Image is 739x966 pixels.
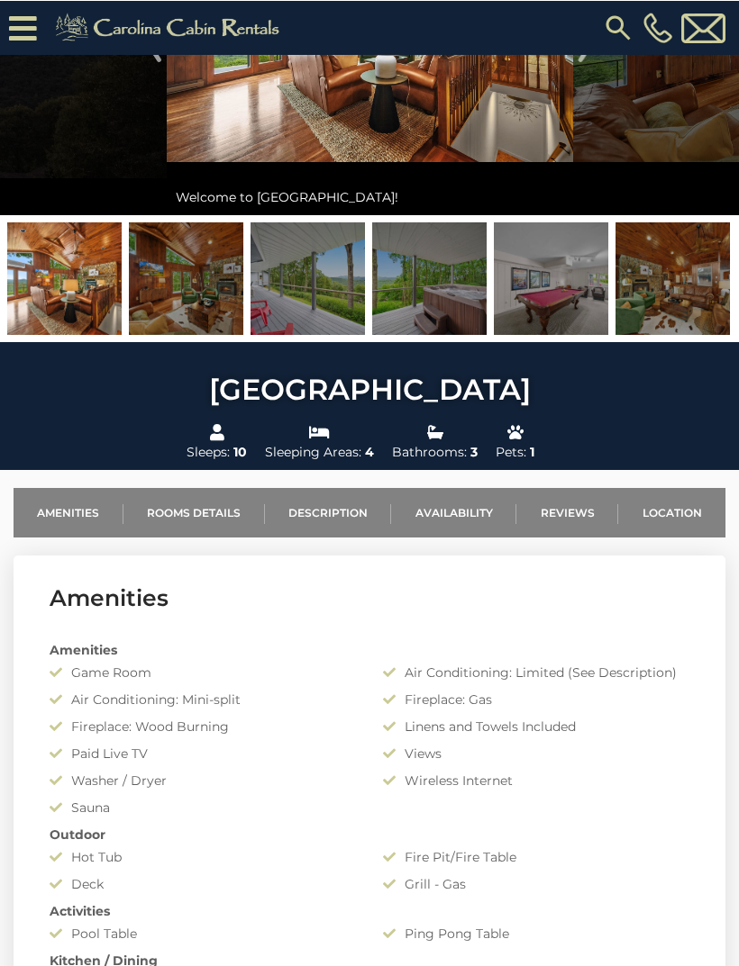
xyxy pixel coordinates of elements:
[36,771,369,789] div: Washer / Dryer
[36,663,369,681] div: Game Room
[639,12,677,42] a: [PHONE_NUMBER]
[36,717,369,735] div: Fireplace: Wood Burning
[167,178,573,214] div: Welcome to [GEOGRAPHIC_DATA]!
[7,221,122,334] img: 169099632
[36,798,369,816] div: Sauna
[36,690,369,708] div: Air Conditioning: Mini-split
[369,924,703,942] div: Ping Pong Table
[36,640,703,658] div: Amenities
[123,487,265,537] a: Rooms Details
[516,487,618,537] a: Reviews
[36,847,369,865] div: Hot Tub
[602,11,634,43] img: search-regular.svg
[36,744,369,762] div: Paid Live TV
[372,221,487,334] img: 169099627
[618,487,725,537] a: Location
[369,771,703,789] div: Wireless Internet
[36,874,369,892] div: Deck
[369,874,703,892] div: Grill - Gas
[36,924,369,942] div: Pool Table
[369,717,703,735] div: Linens and Towels Included
[36,825,703,843] div: Outdoor
[369,663,703,681] div: Air Conditioning: Limited (See Description)
[391,487,516,537] a: Availability
[46,9,295,45] img: Khaki-logo.png
[369,744,703,762] div: Views
[369,690,703,708] div: Fireplace: Gas
[369,847,703,865] div: Fire Pit/Fire Table
[129,221,243,334] img: 169099635
[251,221,365,334] img: 169099629
[494,221,608,334] img: 169099612
[14,487,123,537] a: Amenities
[36,901,703,919] div: Activities
[265,487,392,537] a: Description
[50,582,689,613] h3: Amenities
[616,221,730,334] img: 169099637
